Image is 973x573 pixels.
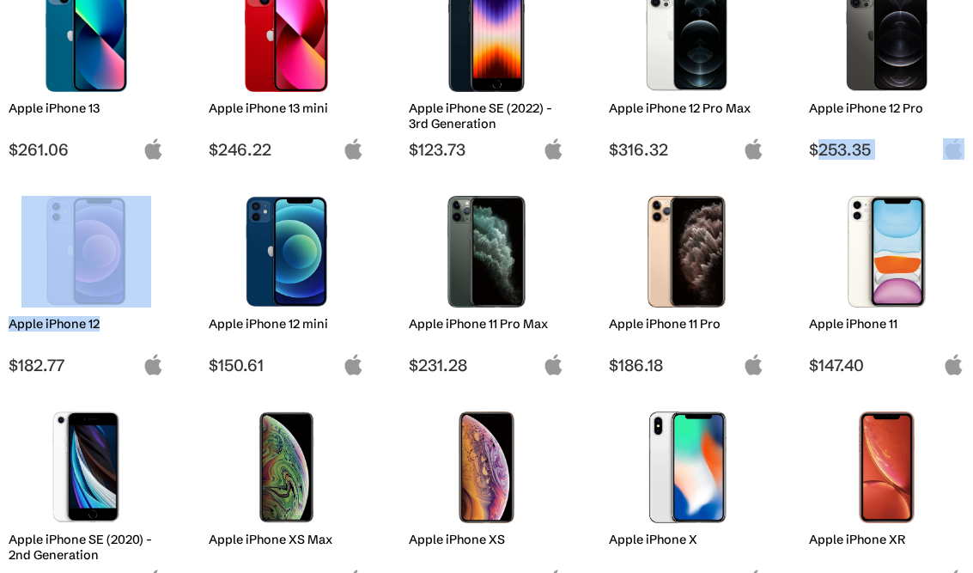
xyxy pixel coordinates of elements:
img: iPhone 12 [21,196,151,308]
h2: Apple iPhone XR [809,532,964,547]
img: apple-logo [743,354,764,375]
span: $253.35 [809,139,964,160]
img: iPhone 11 Pro Max [422,196,551,308]
h2: Apple iPhone 11 [809,316,964,332]
span: $186.18 [609,355,764,375]
h2: Apple iPhone XS [409,532,564,547]
h2: Apple iPhone 13 mini [209,101,364,116]
img: apple-logo [543,354,564,375]
h2: Apple iPhone 11 Pro Max [409,316,564,332]
img: apple-logo [343,354,364,375]
a: iPhone 12 mini Apple iPhone 12 mini $150.61 apple-logo [200,187,373,375]
img: apple-logo [943,354,964,375]
img: apple-logo [743,138,764,160]
span: $182.77 [9,355,164,375]
h2: Apple iPhone 12 mini [209,316,364,332]
a: iPhone 11 Pro Apple iPhone 11 Pro $186.18 apple-logo [600,187,773,375]
img: apple-logo [943,138,964,160]
img: iPhone 12 mini [222,196,351,308]
span: $261.06 [9,139,164,160]
a: iPhone 11 Apple iPhone 11 $147.40 apple-logo [800,187,973,375]
img: iPhone XS Max [222,411,351,523]
img: apple-logo [543,138,564,160]
img: iPhone SE 2nd Gen [21,411,151,523]
h2: Apple iPhone X [609,532,764,547]
img: iPhone 11 Pro [622,196,751,308]
span: $150.61 [209,355,364,375]
span: $246.22 [209,139,364,160]
h2: Apple iPhone 12 Pro Max [609,101,764,116]
img: iPhone X [622,411,751,523]
h2: Apple iPhone SE (2020) - 2nd Generation [9,532,164,563]
span: $123.73 [409,139,564,160]
h2: Apple iPhone 13 [9,101,164,116]
img: apple-logo [143,138,164,160]
h2: Apple iPhone XS Max [209,532,364,547]
h2: Apple iPhone 12 Pro [809,101,964,116]
h2: Apple iPhone 12 [9,316,164,332]
span: $316.32 [609,139,764,160]
img: iPhone XS [422,411,551,523]
h2: Apple iPhone 11 Pro [609,316,764,332]
span: $147.40 [809,355,964,375]
a: iPhone 11 Pro Max Apple iPhone 11 Pro Max $231.28 apple-logo [400,187,573,375]
span: $231.28 [409,355,564,375]
h2: Apple iPhone SE (2022) - 3rd Generation [409,101,564,131]
img: apple-logo [343,138,364,160]
img: apple-logo [143,354,164,375]
img: iPhone 11 [822,196,952,308]
img: iPhone XR [822,411,952,523]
